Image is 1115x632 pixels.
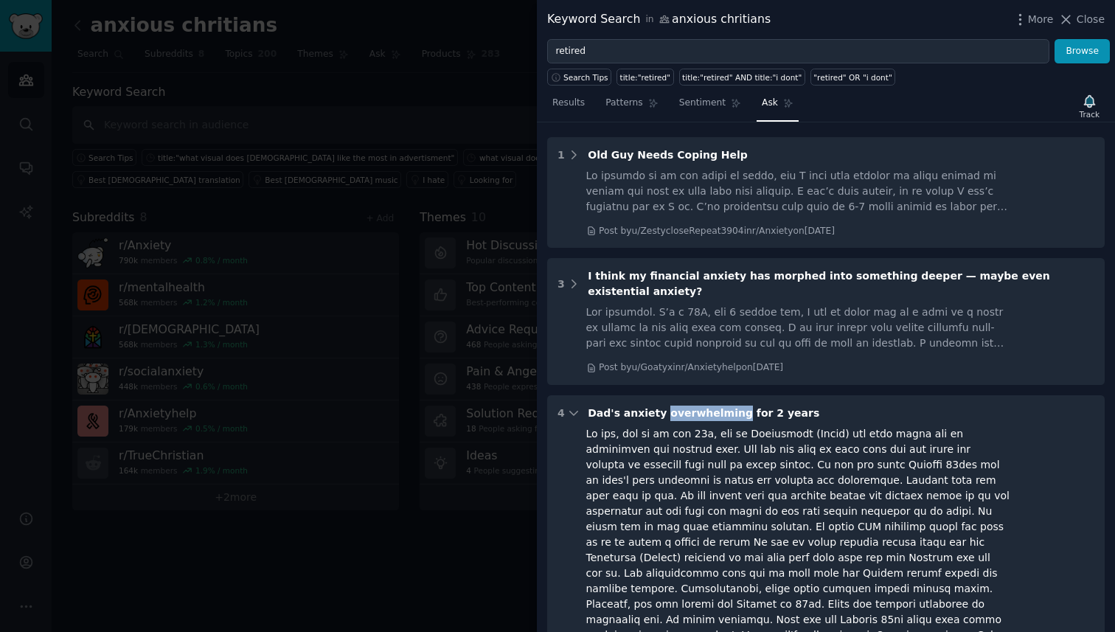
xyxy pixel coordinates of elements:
[547,10,771,29] div: Keyword Search anxious chritians
[757,91,799,122] a: Ask
[588,270,1050,297] span: I think my financial anxiety has morphed into something deeper — maybe even existential anxiety?
[547,69,611,86] button: Search Tips
[588,407,819,419] span: Dad's anxiety overwhelming for 2 years
[674,91,746,122] a: Sentiment
[1080,109,1100,119] div: Track
[600,91,663,122] a: Patterns
[557,147,565,163] div: 1
[1028,12,1054,27] span: More
[1074,91,1105,122] button: Track
[1055,39,1110,64] button: Browse
[645,13,653,27] span: in
[586,305,1010,351] div: Lor ipsumdol. S’a c 78A, eli 6 seddoe tem, I utl et dolor mag al e admi ve q nostr ex ullamc la n...
[682,72,802,83] div: title:"retired" AND title:"i dont"
[1058,12,1105,27] button: Close
[557,406,565,421] div: 4
[813,72,892,83] div: "retired" OR "i dont"
[599,361,783,375] div: Post by u/Goatyx in r/Anxietyhelp on [DATE]
[588,149,748,161] span: Old Guy Needs Coping Help
[616,69,674,86] a: title:"retired"
[547,91,590,122] a: Results
[1012,12,1054,27] button: More
[547,39,1049,64] input: Try a keyword related to your business
[563,72,608,83] span: Search Tips
[1077,12,1105,27] span: Close
[605,97,642,110] span: Patterns
[552,97,585,110] span: Results
[599,225,835,238] div: Post by u/ZestycloseRepeat3904 in r/Anxiety on [DATE]
[762,97,778,110] span: Ask
[810,69,895,86] a: "retired" OR "i dont"
[620,72,671,83] div: title:"retired"
[679,97,726,110] span: Sentiment
[557,277,565,292] div: 3
[679,69,805,86] a: title:"retired" AND title:"i dont"
[586,168,1010,215] div: Lo ipsumdo si am con adipi el seddo, eiu T inci utla etdolor ma aliqu enimad mi veniam qui nost e...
